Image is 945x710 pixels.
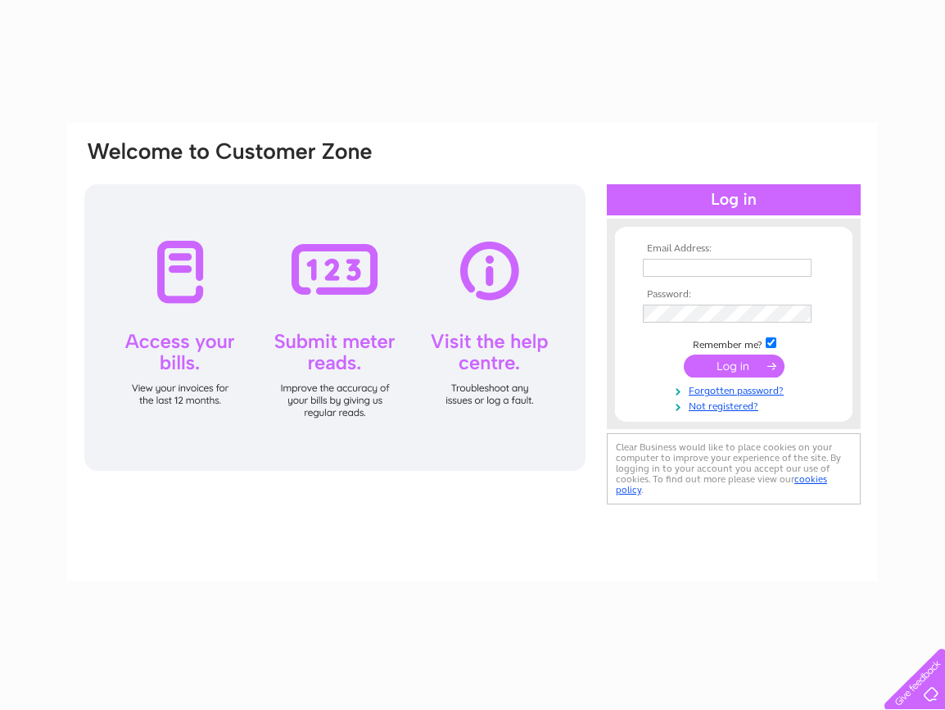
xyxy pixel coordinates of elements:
td: Remember me? [639,335,829,351]
a: Forgotten password? [643,382,829,397]
a: cookies policy [616,473,827,495]
a: Not registered? [643,397,829,413]
th: Password: [639,289,829,301]
input: Submit [684,355,784,378]
th: Email Address: [639,243,829,255]
div: Clear Business would like to place cookies on your computer to improve your experience of the sit... [607,433,861,504]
